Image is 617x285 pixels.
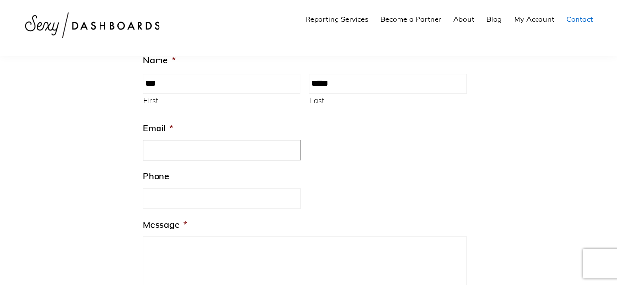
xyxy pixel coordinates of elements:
img: Sexy Dashboards [20,5,166,45]
nav: Main [300,6,597,33]
span: Become a Partner [380,15,441,24]
label: Phone [143,171,169,182]
label: Last [309,94,467,107]
label: Email [143,122,173,133]
span: My Account [514,15,554,24]
a: Become a Partner [376,6,446,33]
a: My Account [509,6,559,33]
a: Reporting Services [300,6,373,33]
label: First [143,94,301,107]
span: Reporting Services [305,15,368,24]
span: Blog [486,15,502,24]
a: About [448,6,479,33]
label: Name [143,55,176,66]
span: About [453,15,474,24]
a: Blog [481,6,507,33]
span: Contact [566,15,593,24]
label: Message [143,219,187,230]
a: Contact [561,6,597,33]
